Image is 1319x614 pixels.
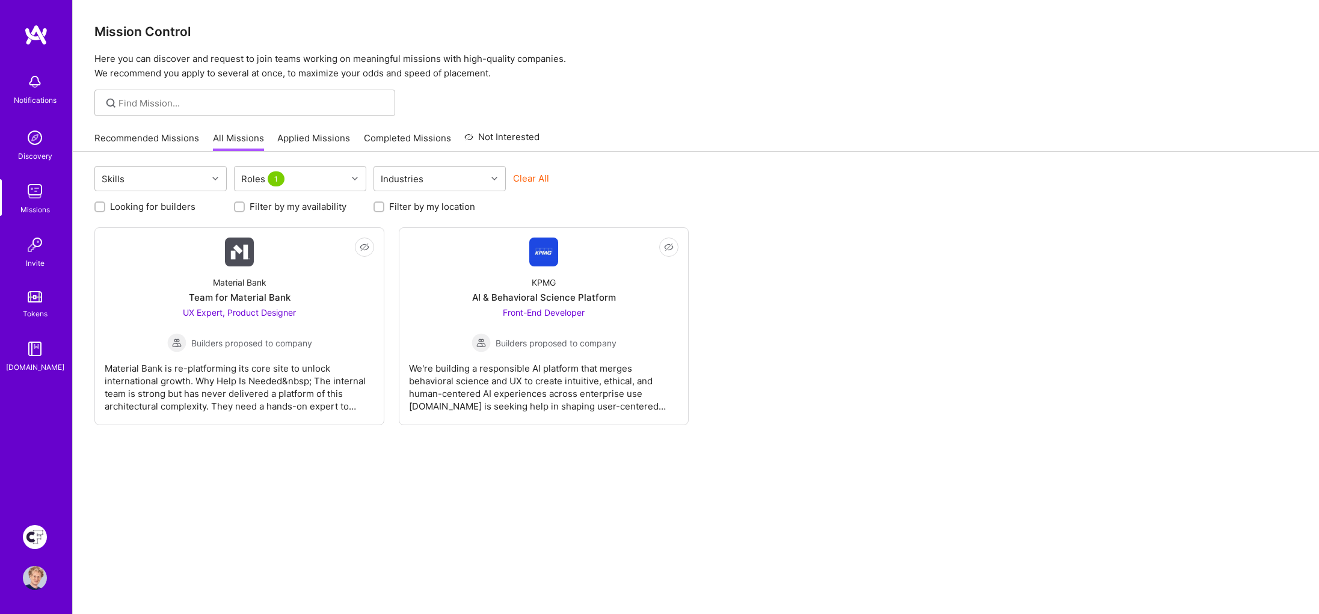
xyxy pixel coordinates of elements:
[409,352,678,413] div: We're building a responsible AI platform that merges behavioral science and UX to create intuitiv...
[20,525,50,549] a: Creative Fabrica Project Team
[23,525,47,549] img: Creative Fabrica Project Team
[94,132,199,152] a: Recommended Missions
[664,242,674,252] i: icon EyeClosed
[28,291,42,302] img: tokens
[23,233,47,257] img: Invite
[14,94,57,106] div: Notifications
[268,171,284,186] span: 1
[491,176,497,182] i: icon Chevron
[191,337,312,349] span: Builders proposed to company
[94,24,1297,39] h3: Mission Control
[23,566,47,590] img: User Avatar
[513,172,549,185] button: Clear All
[189,291,291,304] div: Team for Material Bank
[23,126,47,150] img: discovery
[503,307,585,318] span: Front-End Developer
[20,203,50,216] div: Missions
[24,24,48,46] img: logo
[99,170,128,188] div: Skills
[409,238,678,415] a: Company LogoKPMGAI & Behavioral Science PlatformFront-End Developer Builders proposed to companyB...
[213,276,266,289] div: Material Bank
[105,238,374,415] a: Company LogoMaterial BankTeam for Material BankUX Expert, Product Designer Builders proposed to c...
[183,307,296,318] span: UX Expert, Product Designer
[212,176,218,182] i: icon Chevron
[20,566,50,590] a: User Avatar
[94,52,1297,81] p: Here you can discover and request to join teams working on meaningful missions with high-quality ...
[360,242,369,252] i: icon EyeClosed
[529,238,558,266] img: Company Logo
[105,352,374,413] div: Material Bank is re-platforming its core site to unlock international growth. Why Help Is Needed&...
[352,176,358,182] i: icon Chevron
[238,170,290,188] div: Roles
[532,276,556,289] div: KPMG
[250,200,346,213] label: Filter by my availability
[23,337,47,361] img: guide book
[6,361,64,373] div: [DOMAIN_NAME]
[23,179,47,203] img: teamwork
[104,96,118,110] i: icon SearchGrey
[496,337,616,349] span: Builders proposed to company
[378,170,426,188] div: Industries
[118,97,386,109] input: Find Mission...
[213,132,264,152] a: All Missions
[472,333,491,352] img: Builders proposed to company
[389,200,475,213] label: Filter by my location
[225,238,254,266] img: Company Logo
[167,333,186,352] img: Builders proposed to company
[18,150,52,162] div: Discovery
[23,307,48,320] div: Tokens
[464,130,540,152] a: Not Interested
[472,291,616,304] div: AI & Behavioral Science Platform
[277,132,350,152] a: Applied Missions
[110,200,195,213] label: Looking for builders
[26,257,45,269] div: Invite
[364,132,451,152] a: Completed Missions
[23,70,47,94] img: bell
